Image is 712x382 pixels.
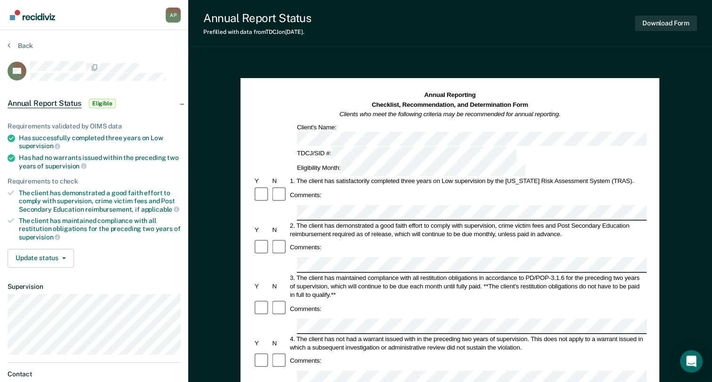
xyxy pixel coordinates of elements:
span: supervision [19,233,60,241]
div: N [271,339,288,347]
div: Comments: [288,191,323,199]
dt: Supervision [8,283,181,291]
div: Y [253,282,271,290]
div: TDCJ/SID #: [296,147,518,161]
strong: Checklist, Recommendation, and Determination Form [372,101,528,108]
div: N [271,177,288,185]
div: Annual Report Status [203,11,311,25]
div: Comments: [288,304,323,313]
div: A P [166,8,181,23]
div: Y [253,177,271,185]
div: Y [253,339,271,347]
img: Recidiviz [10,10,55,20]
strong: Annual Reporting [424,92,476,99]
dt: Contact [8,370,181,378]
div: The client has maintained compliance with all restitution obligations for the preceding two years of [19,217,181,241]
em: Clients who meet the following criteria may be recommended for annual reporting. [340,111,561,118]
button: Profile dropdown button [166,8,181,23]
div: 3. The client has maintained compliance with all restitution obligations in accordance to PD/POP-... [288,273,647,299]
span: Annual Report Status [8,99,81,108]
div: 4. The client has not had a warrant issued with in the preceding two years of supervision. This d... [288,334,647,351]
button: Download Form [635,16,697,31]
div: N [271,225,288,234]
div: Eligibility Month: [296,161,527,176]
span: Eligible [89,99,116,108]
div: Has had no warrants issued within the preceding two years of [19,154,181,170]
span: supervision [19,142,60,150]
div: 2. The client has demonstrated a good faith effort to comply with supervision, crime victim fees ... [288,221,647,238]
div: 1. The client has satisfactorily completed three years on Low supervision by the [US_STATE] Risk ... [288,177,647,185]
div: Requirements to check [8,177,181,185]
div: Requirements validated by OIMS data [8,122,181,130]
button: Back [8,41,33,50]
span: supervision [45,162,87,170]
div: N [271,282,288,290]
div: Has successfully completed three years on Low [19,134,181,150]
div: The client has demonstrated a good faith effort to comply with supervision, crime victim fees and... [19,189,181,213]
button: Update status [8,249,74,268]
div: Y [253,225,271,234]
div: Open Intercom Messenger [680,350,703,373]
span: applicable [141,206,179,213]
div: Comments: [288,357,323,365]
div: Comments: [288,243,323,252]
div: Prefilled with data from TDCJ on [DATE] . [203,29,311,35]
